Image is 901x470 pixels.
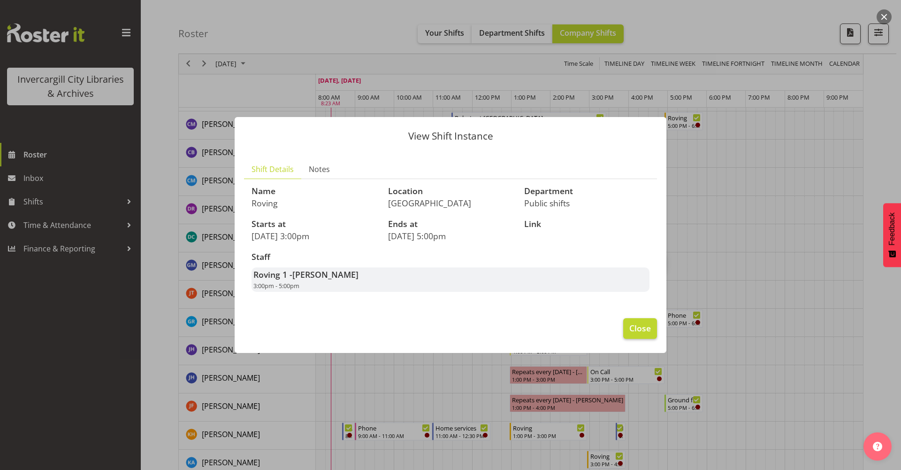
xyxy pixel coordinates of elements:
[252,252,649,262] h3: Staff
[524,198,649,208] p: Public shifts
[524,187,649,196] h3: Department
[252,198,377,208] p: Roving
[388,231,513,241] p: [DATE] 5:00pm
[388,219,513,229] h3: Ends at
[253,282,299,290] span: 3:00pm - 5:00pm
[629,322,651,334] span: Close
[292,269,359,280] span: [PERSON_NAME]
[252,187,377,196] h3: Name
[253,269,359,280] strong: Roving 1 -
[252,219,377,229] h3: Starts at
[883,203,901,267] button: Feedback - Show survey
[309,164,330,175] span: Notes
[388,187,513,196] h3: Location
[524,219,649,229] h3: Link
[873,442,882,451] img: help-xxl-2.png
[623,318,657,339] button: Close
[252,164,294,175] span: Shift Details
[888,212,896,245] span: Feedback
[252,231,377,241] p: [DATE] 3:00pm
[244,131,657,141] p: View Shift Instance
[388,198,513,208] p: [GEOGRAPHIC_DATA]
